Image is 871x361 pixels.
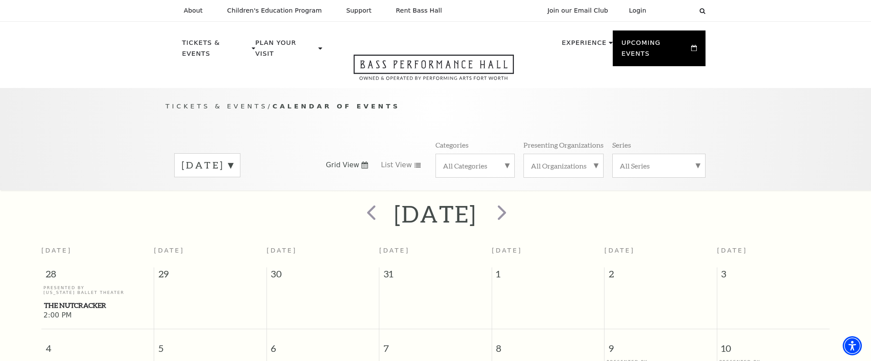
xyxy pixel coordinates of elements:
[354,199,386,229] button: prev
[255,37,316,64] p: Plan Your Visit
[396,7,442,14] p: Rent Bass Hall
[267,329,379,359] span: 6
[604,247,635,254] span: [DATE]
[717,247,747,254] span: [DATE]
[485,199,517,229] button: next
[843,336,862,355] div: Accessibility Menu
[41,329,154,359] span: 4
[154,267,267,285] span: 29
[227,7,322,14] p: Children's Education Program
[379,247,410,254] span: [DATE]
[326,160,359,170] span: Grid View
[44,311,152,321] span: 2:00 PM
[165,101,706,112] p: /
[562,37,607,53] p: Experience
[523,140,604,149] p: Presenting Organizations
[182,37,250,64] p: Tickets & Events
[492,329,604,359] span: 8
[435,140,469,149] p: Categories
[660,7,691,15] select: Select:
[154,247,185,254] span: [DATE]
[322,54,545,88] a: Open this option
[492,267,604,285] span: 1
[531,161,596,170] label: All Organizations
[165,102,268,110] span: Tickets & Events
[612,140,631,149] p: Series
[620,161,698,170] label: All Series
[604,329,717,359] span: 9
[41,247,72,254] span: [DATE]
[182,159,233,172] label: [DATE]
[717,267,830,285] span: 3
[267,247,297,254] span: [DATE]
[621,37,689,64] p: Upcoming Events
[267,267,379,285] span: 30
[379,329,492,359] span: 7
[443,161,507,170] label: All Categories
[604,267,717,285] span: 2
[381,160,412,170] span: List View
[44,285,152,295] p: Presented By [US_STATE] Ballet Theater
[379,267,492,285] span: 31
[273,102,400,110] span: Calendar of Events
[492,247,522,254] span: [DATE]
[394,200,476,228] h2: [DATE]
[346,7,371,14] p: Support
[717,329,830,359] span: 10
[184,7,203,14] p: About
[154,329,267,359] span: 5
[44,300,152,311] a: The Nutcracker
[41,267,154,285] span: 28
